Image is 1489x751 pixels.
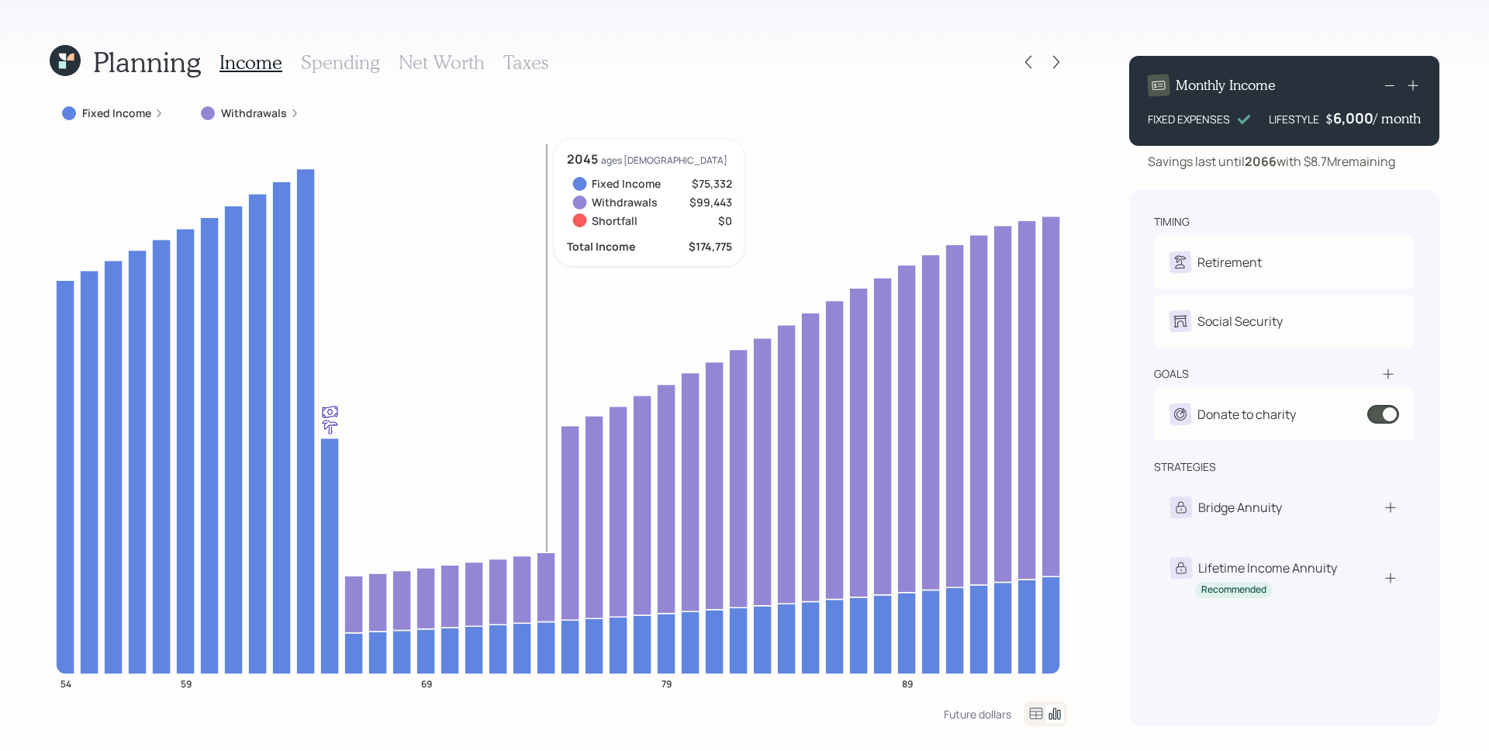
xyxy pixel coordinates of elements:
[662,677,672,690] tspan: 79
[1325,110,1333,127] h4: $
[1333,109,1373,127] div: 6,000
[1198,498,1282,517] div: Bridge Annuity
[1373,110,1421,127] h4: / month
[1197,312,1283,331] div: Social Security
[1269,111,1319,127] div: LIFESTYLE
[1197,405,1296,424] div: Donate to charity
[1201,583,1266,597] div: Recommended
[421,677,432,690] tspan: 69
[82,106,151,121] label: Fixed Income
[1176,77,1276,94] h4: Monthly Income
[1148,111,1230,127] div: FIXED EXPENSES
[503,51,548,74] h3: Taxes
[902,677,913,690] tspan: 89
[944,707,1011,722] div: Future dollars
[1154,366,1189,382] div: goals
[1148,152,1395,171] div: Savings last until with $8.7M remaining
[399,51,485,74] h3: Net Worth
[1154,459,1216,475] div: strategies
[219,51,282,74] h3: Income
[301,51,380,74] h3: Spending
[93,45,201,78] h1: Planning
[181,677,192,690] tspan: 59
[221,106,287,121] label: Withdrawals
[1198,559,1337,577] div: Lifetime Income Annuity
[1154,214,1190,230] div: timing
[1197,253,1262,272] div: Retirement
[60,677,71,690] tspan: 54
[1245,153,1277,170] b: 2066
